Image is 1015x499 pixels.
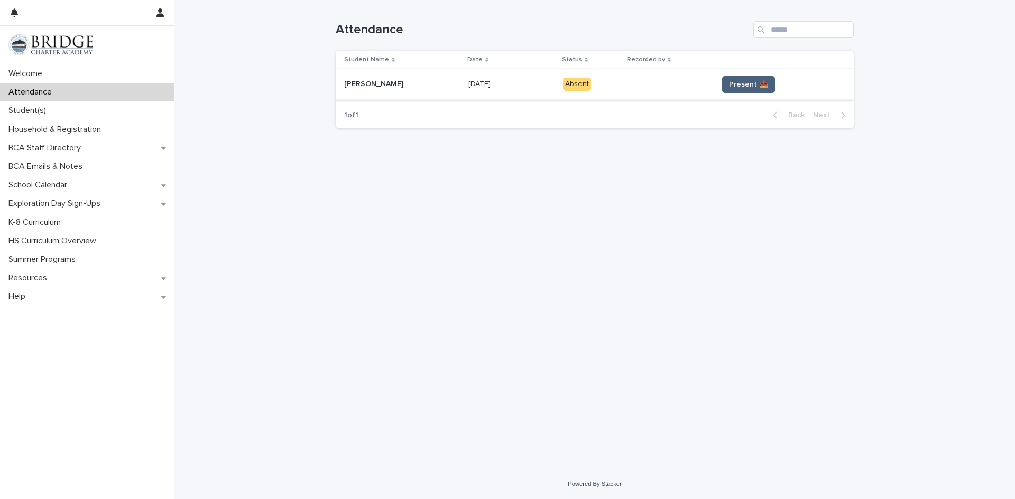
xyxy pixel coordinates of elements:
span: Present 📥 [729,79,768,90]
p: Resources [4,273,56,283]
p: Help [4,291,34,302]
tr: [PERSON_NAME][PERSON_NAME] [DATE][DATE] Absent-Present 📥 [336,69,854,100]
p: Student Name [344,54,389,65]
div: Absent [563,78,591,91]
p: BCA Staff Directory [4,143,89,153]
h1: Attendance [336,22,749,37]
p: [DATE] [468,78,493,89]
p: Recorded by [627,54,665,65]
p: Summer Programs [4,255,84,265]
button: Back [764,110,809,120]
p: [PERSON_NAME] [344,78,405,89]
p: School Calendar [4,180,76,190]
p: HS Curriculum Overview [4,236,105,246]
button: Present 📥 [722,76,775,93]
p: Student(s) [4,106,54,116]
button: Next [809,110,854,120]
p: Attendance [4,87,60,97]
p: Status [562,54,582,65]
p: Exploration Day Sign-Ups [4,199,109,209]
p: K-8 Curriculum [4,218,69,228]
input: Search [753,21,854,38]
span: Back [782,111,805,119]
span: Next [813,111,836,119]
p: Date [467,54,483,65]
p: - [628,80,709,89]
img: V1C1m3IdTEidaUdm9Hs0 [8,34,93,55]
p: BCA Emails & Notes [4,162,91,172]
p: Welcome [4,69,51,79]
a: Powered By Stacker [568,481,621,487]
p: 1 of 1 [336,102,367,128]
p: Household & Registration [4,125,109,135]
